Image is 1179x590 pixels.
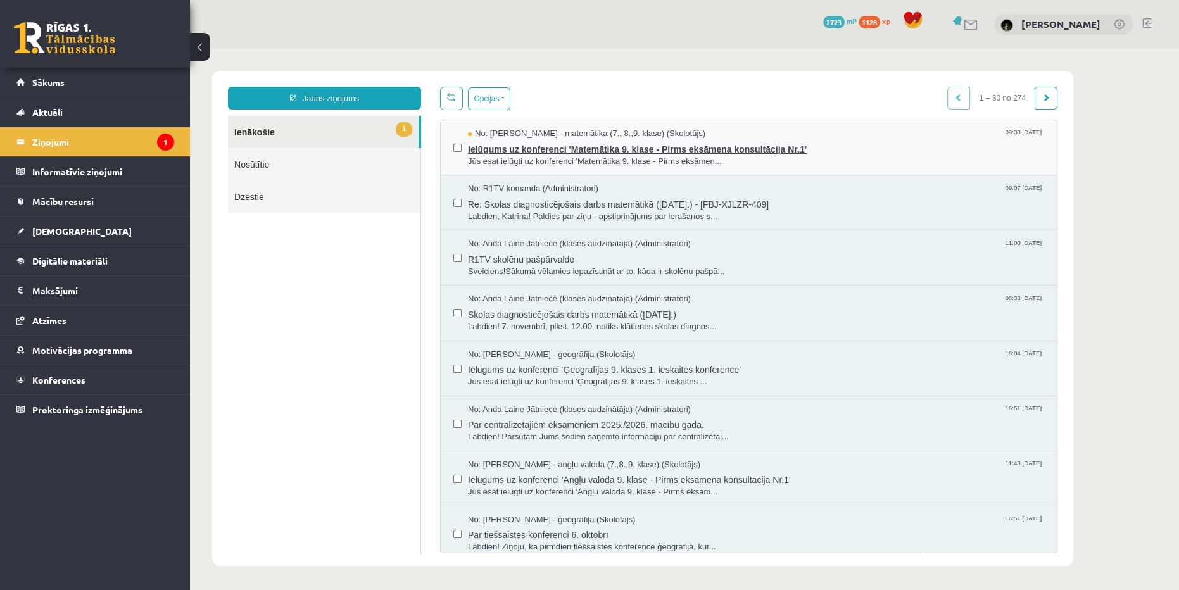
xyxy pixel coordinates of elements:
[859,16,897,26] a: 1128 xp
[278,410,854,449] a: No: [PERSON_NAME] - angļu valoda (7.,8.,9. klase) (Skolotājs) 11:43 [DATE] Ielūgums uz konferenci...
[278,162,854,174] span: Labdien, Katrīna! Paldies par ziņu - apstiprinājums par ierašanos s...
[38,67,229,99] a: 1Ienākošie
[38,132,230,164] a: Dzēstie
[859,16,880,28] span: 1128
[812,79,854,89] span: 09:33 [DATE]
[38,38,231,61] a: Jauns ziņojums
[32,374,85,386] span: Konferences
[278,477,854,493] span: Par tiešsaistes konferenci 6. oktobrī
[157,134,174,151] i: 1
[278,189,501,201] span: No: Anda Laine Jātniece (klases audzinātāja) (Administratori)
[278,244,854,284] a: No: Anda Laine Jātniece (klases audzinātāja) (Administratori) 08:38 [DATE] Skolas diagnosticējoša...
[278,217,854,229] span: Sveiciens!Sākumā vēlamies iepazīstināt ar to, kāda ir skolēnu pašpā...
[278,91,854,107] span: Ielūgums uz konferenci 'Matemātika 9. klase - Pirms eksāmena konsultācija Nr.1'
[16,127,174,156] a: Ziņojumi1
[823,16,857,26] a: 2723 mP
[812,410,854,420] span: 11:43 [DATE]
[32,315,66,326] span: Atzīmes
[16,365,174,394] a: Konferences
[32,344,132,356] span: Motivācijas programma
[278,355,854,394] a: No: Anda Laine Jātniece (klases audzinātāja) (Administratori) 16:51 [DATE] Par centralizētajiem e...
[278,146,854,162] span: Re: Skolas diagnosticējošais darbs matemātikā ([DATE].) - [FBJ-XJLZR-409]
[206,73,222,88] span: 1
[882,16,890,26] span: xp
[32,404,142,415] span: Proktoringa izmēģinājums
[812,355,854,365] span: 16:51 [DATE]
[16,68,174,97] a: Sākums
[812,189,854,199] span: 11:00 [DATE]
[278,422,854,437] span: Ielūgums uz konferenci 'Angļu valoda 9. klase - Pirms eksāmena konsultācija Nr.1'
[278,327,854,339] span: Jūs esat ielūgti uz konferenci 'Ģeogrāfijas 9. klases 1. ieskaites ...
[14,22,115,54] a: Rīgas 1. Tālmācības vidusskola
[278,272,854,284] span: Labdien! 7. novembrī, plkst. 12.00, notiks klātienes skolas diagnos...
[32,127,174,156] legend: Ziņojumi
[278,256,854,272] span: Skolas diagnosticējošais darbs matemātikā ([DATE].)
[278,311,854,327] span: Ielūgums uz konferenci 'Ģeogrāfijas 9. klases 1. ieskaites konference'
[16,157,174,186] a: Informatīvie ziņojumi
[16,395,174,424] a: Proktoringa izmēģinājums
[16,306,174,335] a: Atzīmes
[32,77,65,88] span: Sākums
[278,134,408,146] span: No: R1TV komanda (Administratori)
[278,201,854,217] span: R1TV skolēnu pašpārvalde
[16,187,174,216] a: Mācību resursi
[278,79,854,118] a: No: [PERSON_NAME] - matemātika (7., 8.,9. klase) (Skolotājs) 09:33 [DATE] Ielūgums uz konferenci ...
[16,217,174,246] a: [DEMOGRAPHIC_DATA]
[32,276,174,305] legend: Maksājumi
[16,246,174,275] a: Digitālie materiāli
[847,16,857,26] span: mP
[16,276,174,305] a: Maksājumi
[812,244,854,254] span: 08:38 [DATE]
[1021,18,1100,30] a: [PERSON_NAME]
[278,300,854,339] a: No: [PERSON_NAME] - ģeogrāfija (Skolotājs) 18:04 [DATE] Ielūgums uz konferenci 'Ģeogrāfijas 9. kl...
[16,336,174,365] a: Motivācijas programma
[32,225,132,237] span: [DEMOGRAPHIC_DATA]
[278,465,854,505] a: No: [PERSON_NAME] - ģeogrāfija (Skolotājs) 16:51 [DATE] Par tiešsaistes konferenci 6. oktobrī Lab...
[812,465,854,475] span: 16:51 [DATE]
[32,255,108,267] span: Digitālie materiāli
[278,355,501,367] span: No: Anda Laine Jātniece (klases audzinātāja) (Administratori)
[278,382,854,394] span: Labdien! Pārsūtām Jums šodien saņemto informāciju par centralizētaj...
[32,196,94,207] span: Mācību resursi
[278,437,854,449] span: Jūs esat ielūgti uz konferenci 'Angļu valoda 9. klase - Pirms eksām...
[38,99,230,132] a: Nosūtītie
[278,244,501,256] span: No: Anda Laine Jātniece (klases audzinātāja) (Administratori)
[823,16,845,28] span: 2723
[812,134,854,144] span: 09:07 [DATE]
[278,493,854,505] span: Labdien! Ziņoju, ka pirmdien tiešsaistes konference ģeogrāfijā, kur...
[16,97,174,127] a: Aktuāli
[812,300,854,310] span: 18:04 [DATE]
[278,465,445,477] span: No: [PERSON_NAME] - ģeogrāfija (Skolotājs)
[780,38,845,61] span: 1 – 30 no 274
[278,79,515,91] span: No: [PERSON_NAME] - matemātika (7., 8.,9. klase) (Skolotājs)
[278,367,854,382] span: Par centralizētajiem eksāmeniem 2025./2026. mācību gadā.
[278,300,445,312] span: No: [PERSON_NAME] - ģeogrāfija (Skolotājs)
[32,106,63,118] span: Aktuāli
[1000,19,1013,32] img: Katrīna Arāja
[278,39,320,61] button: Opcijas
[278,410,510,422] span: No: [PERSON_NAME] - angļu valoda (7.,8.,9. klase) (Skolotājs)
[278,134,854,173] a: No: R1TV komanda (Administratori) 09:07 [DATE] Re: Skolas diagnosticējošais darbs matemātikā ([DA...
[32,157,174,186] legend: Informatīvie ziņojumi
[278,107,854,119] span: Jūs esat ielūgti uz konferenci 'Matemātika 9. klase - Pirms eksāmen...
[278,189,854,229] a: No: Anda Laine Jātniece (klases audzinātāja) (Administratori) 11:00 [DATE] R1TV skolēnu pašpārval...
